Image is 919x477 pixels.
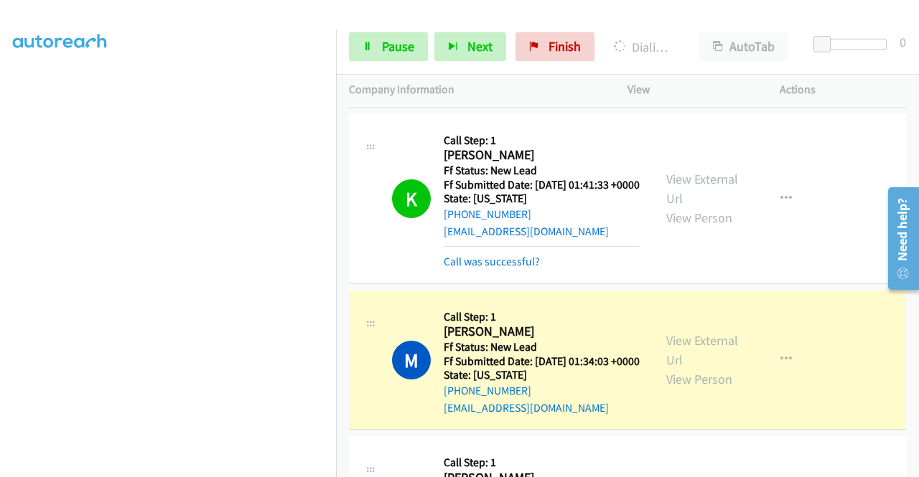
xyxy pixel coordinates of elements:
[444,354,640,369] h5: Ff Submitted Date: [DATE] 01:34:03 +0000
[444,147,635,164] h2: [PERSON_NAME]
[444,340,640,354] h5: Ff Status: New Lead
[444,255,540,268] a: Call was successful?
[444,207,531,221] a: [PHONE_NUMBER]
[780,81,906,98] p: Actions
[666,171,738,207] a: View External Url
[434,32,506,61] button: Next
[666,209,732,226] a: View Person
[349,81,602,98] p: Company Information
[444,455,640,470] h5: Call Step: 1
[878,181,919,296] iframe: Resource Center
[382,38,414,55] span: Pause
[444,310,640,324] h5: Call Step: 1
[444,384,531,397] a: [PHONE_NUMBER]
[549,38,581,55] span: Finish
[349,32,428,61] a: Pause
[699,32,788,61] button: AutoTab
[444,401,609,415] a: [EMAIL_ADDRESS][DOMAIN_NAME]
[900,32,906,52] div: 0
[666,371,732,387] a: View Person
[467,38,493,55] span: Next
[444,368,640,382] h5: State: [US_STATE]
[392,341,431,379] h1: M
[392,179,431,218] h1: K
[821,39,887,50] div: Delay between calls (in seconds)
[444,133,640,148] h5: Call Step: 1
[444,225,609,238] a: [EMAIL_ADDRESS][DOMAIN_NAME]
[628,81,754,98] p: View
[444,178,640,192] h5: Ff Submitted Date: [DATE] 01:41:33 +0000
[444,192,640,206] h5: State: [US_STATE]
[516,32,594,61] a: Finish
[614,37,673,57] p: Dialing [PERSON_NAME]
[444,164,640,178] h5: Ff Status: New Lead
[666,332,738,368] a: View External Url
[444,323,635,340] h2: [PERSON_NAME]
